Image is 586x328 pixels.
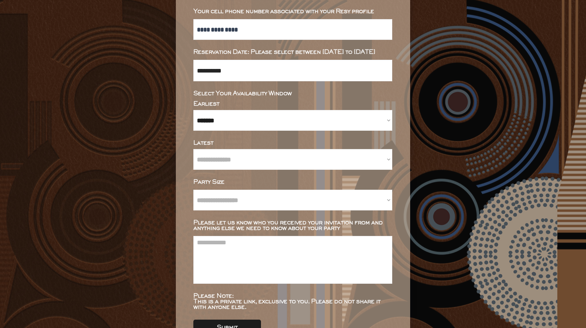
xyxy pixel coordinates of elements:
[193,140,392,146] div: Latest
[193,49,392,55] div: Reservation Date: Please select between [DATE] to [DATE]
[193,179,392,185] div: Party Size
[193,9,392,14] div: Your cell phone number associated with your Resy profile
[193,101,392,107] div: Earliest
[193,220,392,231] div: Please let us know who you received your invitation from and anything else we need to know about ...
[193,293,392,310] div: Please Note: This is a private link, exclusive to you. Please do not share it with anyone else.
[193,91,392,96] div: Select Your Availability Window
